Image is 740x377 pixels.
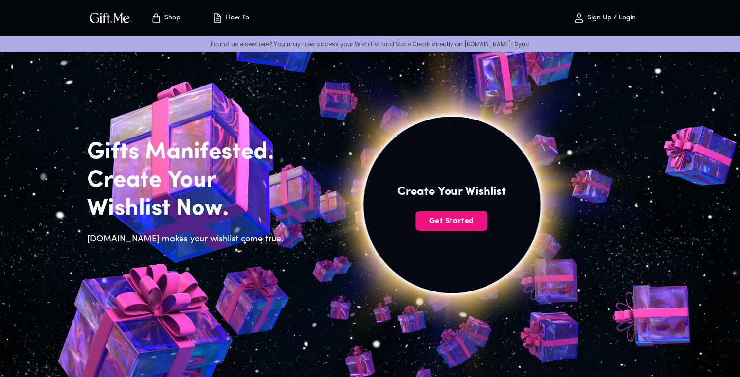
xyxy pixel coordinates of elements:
h2: Create Your [87,167,289,195]
h6: [DOMAIN_NAME] makes your wishlist come true. [87,233,289,246]
img: how-to.svg [212,12,223,24]
span: Get Started [415,216,487,226]
button: Get Started [415,211,487,231]
p: How To [223,14,249,22]
button: How To [204,2,257,34]
p: Sign Up / Login [585,14,636,22]
h4: Create Your Wishlist [397,184,506,200]
button: Store page [139,2,192,34]
p: Shop [162,14,180,22]
h2: Wishlist Now. [87,195,289,223]
button: Sign Up / Login [556,2,653,34]
button: GiftMe Logo [87,12,133,24]
img: GiftMe Logo [88,11,132,25]
h2: Gifts Manifested. [87,138,289,167]
p: Found us elsewhere? You may now access your Wish List and Store Credit directly on [DOMAIN_NAME]! [8,40,732,48]
a: Sync [514,40,529,48]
